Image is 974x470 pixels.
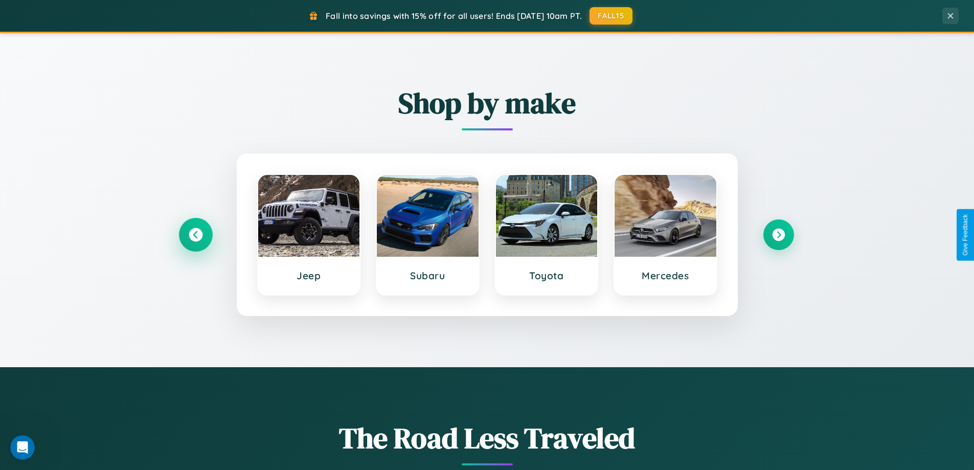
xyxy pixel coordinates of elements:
h3: Jeep [268,270,350,282]
h2: Shop by make [180,83,794,123]
h3: Toyota [506,270,587,282]
iframe: Intercom live chat [10,435,35,460]
button: FALL15 [590,7,632,25]
h3: Mercedes [625,270,706,282]
h1: The Road Less Traveled [180,418,794,458]
span: Fall into savings with 15% off for all users! Ends [DATE] 10am PT. [326,11,582,21]
h3: Subaru [387,270,468,282]
div: Give Feedback [962,214,969,256]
